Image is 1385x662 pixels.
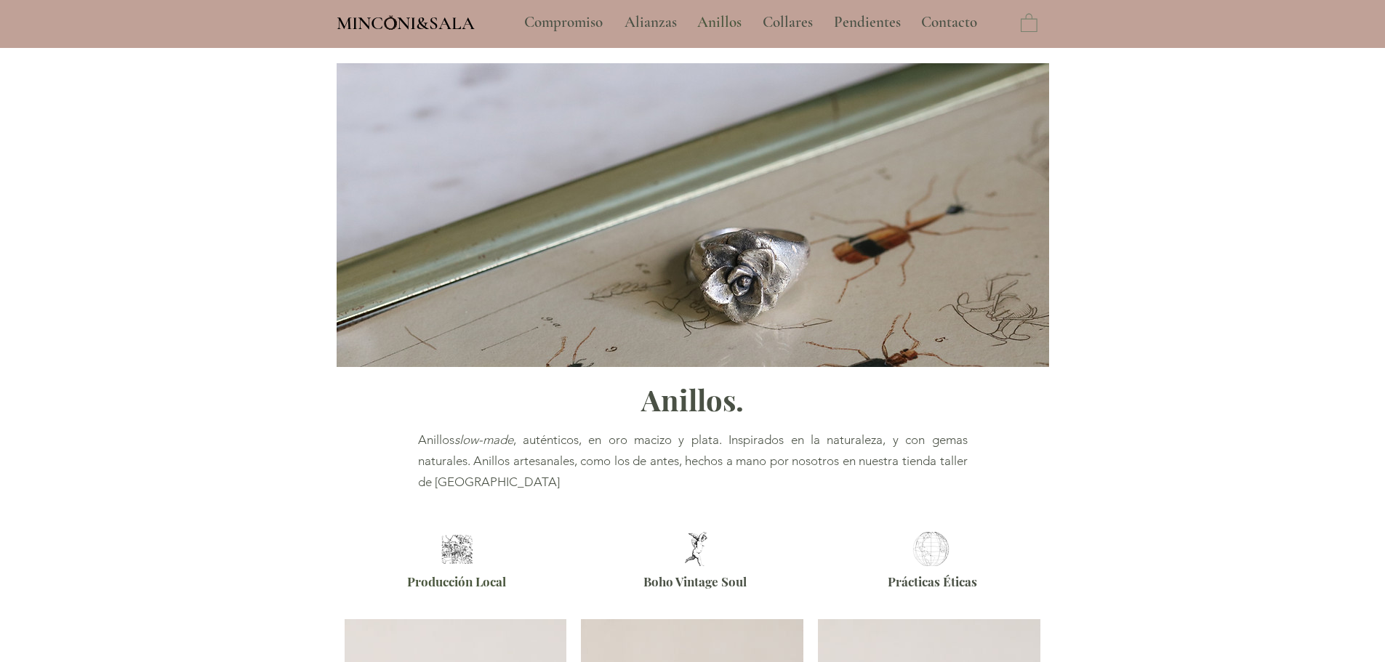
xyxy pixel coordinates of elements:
[617,4,684,41] p: Alianzas
[755,4,820,41] p: Collares
[418,432,968,489] span: Anillos , auténticos, en oro macizo y plata. Inspirados en la naturaleza, y con gemas naturales. ...
[438,535,476,564] img: Joyeria Barcelona
[517,4,610,41] p: Compromiso
[686,4,752,41] a: Anillos
[690,4,749,41] p: Anillos
[513,4,614,41] a: Compromiso
[827,4,908,41] p: Pendientes
[823,4,910,41] a: Pendientes
[385,15,397,30] img: Minconi Sala
[337,63,1049,367] img: Anillos artesanales inspirados en la naturaleza
[910,4,989,41] a: Contacto
[337,12,475,34] span: MINCONI&SALA
[914,4,984,41] p: Contacto
[641,380,744,419] span: Anillos.
[643,573,747,589] span: Boho Vintage Soul
[888,573,977,589] span: Prácticas Éticas
[337,9,475,33] a: MINCONI&SALA
[407,573,506,589] span: Producción Local
[614,4,686,41] a: Alianzas
[485,4,1017,41] nav: Sitio
[909,532,953,566] img: Joyería Ética
[454,432,513,447] span: slow-made
[752,4,823,41] a: Collares
[674,532,718,566] img: Joyas de estilo Boho Vintage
